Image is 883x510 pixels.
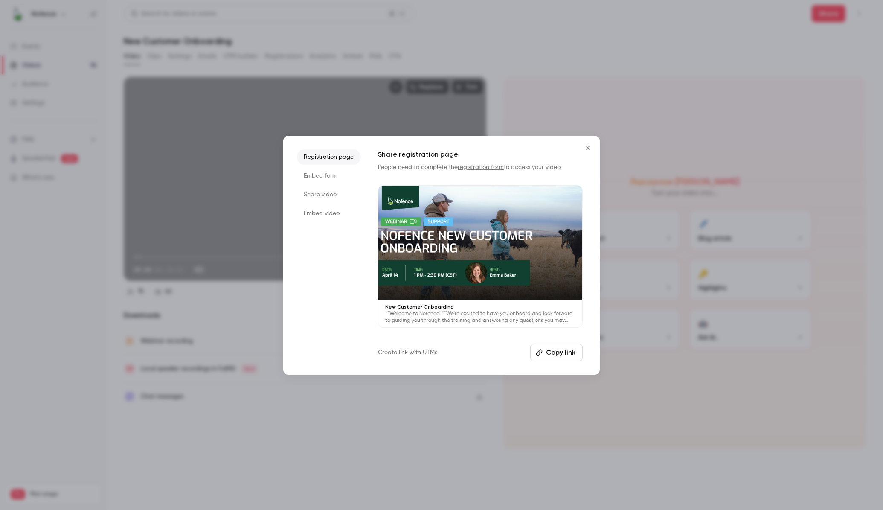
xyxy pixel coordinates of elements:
h1: Share registration page [378,149,583,160]
p: People need to complete the to access your video [378,163,583,172]
li: Registration page [297,149,361,165]
p: New Customer Onboarding [385,303,575,310]
p: **Welcome to Nofence! **We’re excited to have you onboard and look forward to guiding you through... [385,310,575,324]
button: Copy link [530,344,583,361]
a: Create link with UTMs [378,348,437,357]
li: Share video [297,187,361,202]
li: Embed video [297,206,361,221]
a: New Customer Onboarding**Welcome to Nofence! **We’re excited to have you onboard and look forward... [378,185,583,328]
li: Embed form [297,168,361,184]
a: registration form [458,164,504,170]
button: Close [579,139,596,156]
